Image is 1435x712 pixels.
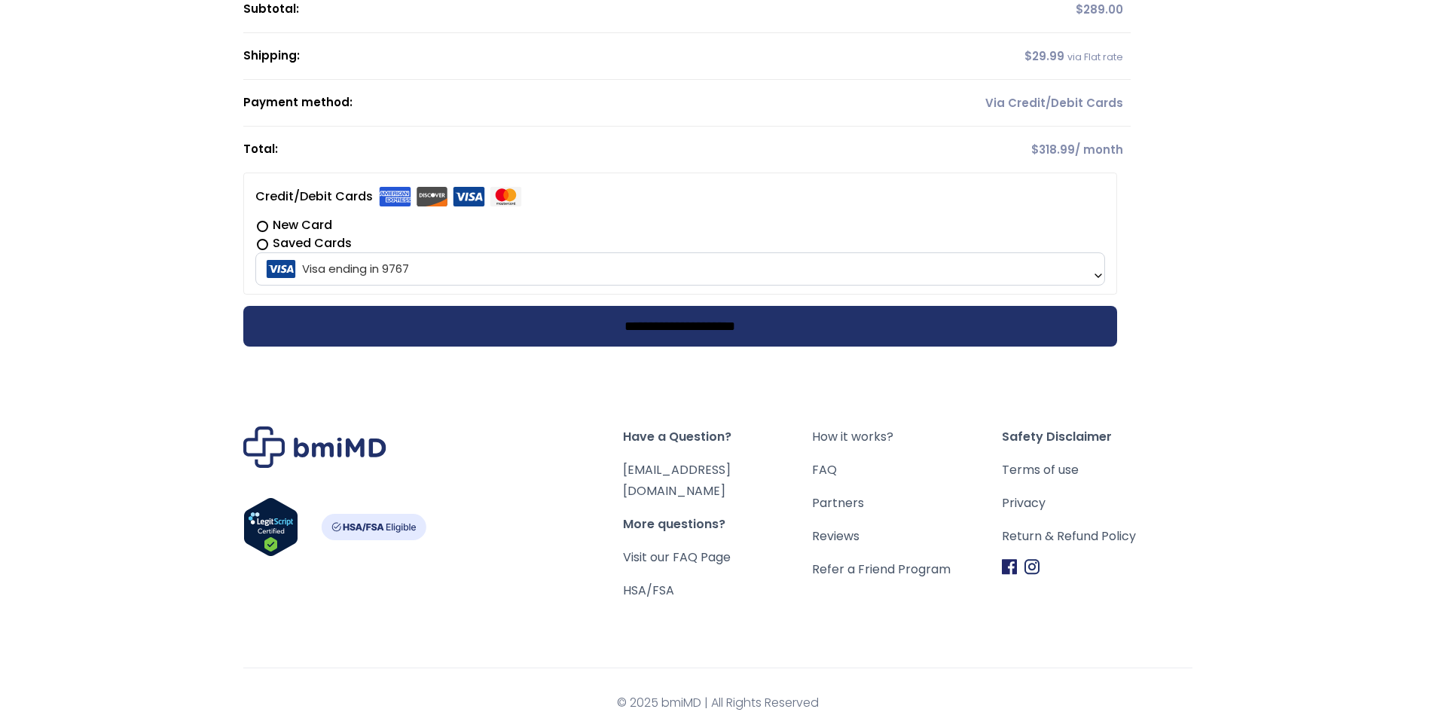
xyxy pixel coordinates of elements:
a: Reviews [812,526,1002,547]
label: Saved Cards [255,234,1105,252]
a: [EMAIL_ADDRESS][DOMAIN_NAME] [623,461,731,500]
img: Instagram [1024,559,1040,575]
span: 289.00 [1076,2,1123,17]
span: $ [1031,142,1039,157]
a: Verify LegitScript Approval for www.bmimd.com [243,497,298,564]
th: Total: [243,127,875,173]
span: Visa ending in 9767 [260,253,1101,285]
a: HSA/FSA [623,582,674,599]
span: 318.99 [1031,142,1075,157]
th: Payment method: [243,80,875,127]
img: Amex [379,187,411,206]
img: Brand Logo [243,426,386,468]
a: FAQ [812,460,1002,481]
small: via Flat rate [1067,50,1123,63]
label: Credit/Debit Cards [255,185,522,209]
a: Privacy [1002,493,1192,514]
td: / month [874,127,1130,173]
label: New Card [255,216,1105,234]
img: Verify Approval for www.bmimd.com [243,497,298,557]
img: HSA-FSA [321,514,426,540]
img: Mastercard [490,187,522,206]
a: How it works? [812,426,1002,448]
a: Visit our FAQ Page [623,549,731,566]
span: Safety Disclaimer [1002,426,1192,448]
a: Return & Refund Policy [1002,526,1192,547]
a: Refer a Friend Program [812,559,1002,580]
span: Have a Question? [623,426,813,448]
span: $ [1024,48,1032,64]
a: Partners [812,493,1002,514]
td: Via Credit/Debit Cards [874,80,1130,127]
img: Facebook [1002,559,1017,575]
a: Terms of use [1002,460,1192,481]
span: Visa ending in 9767 [255,252,1105,286]
span: $ [1076,2,1083,17]
th: Shipping: [243,33,875,80]
span: More questions? [623,514,813,535]
span: 29.99 [1024,48,1064,64]
img: Visa [453,187,485,206]
img: Discover [416,187,448,206]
